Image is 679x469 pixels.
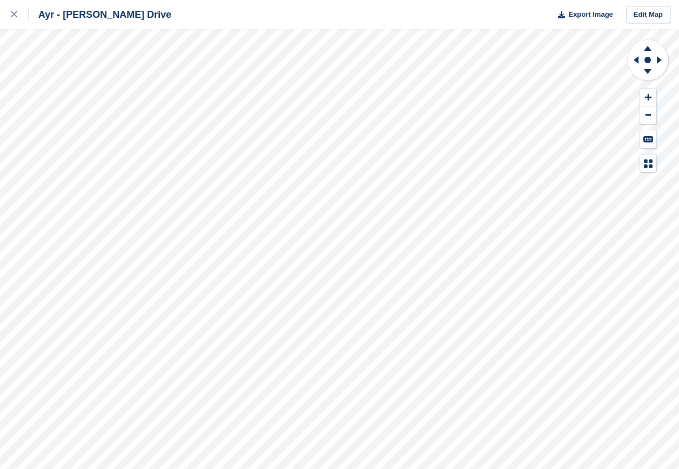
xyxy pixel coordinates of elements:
span: Export Image [568,9,613,20]
button: Map Legend [640,155,656,172]
button: Zoom In [640,89,656,106]
button: Zoom Out [640,106,656,124]
button: Export Image [552,6,613,24]
button: Keyboard Shortcuts [640,130,656,148]
div: Ayr - [PERSON_NAME] Drive [29,8,171,21]
a: Edit Map [626,6,670,24]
